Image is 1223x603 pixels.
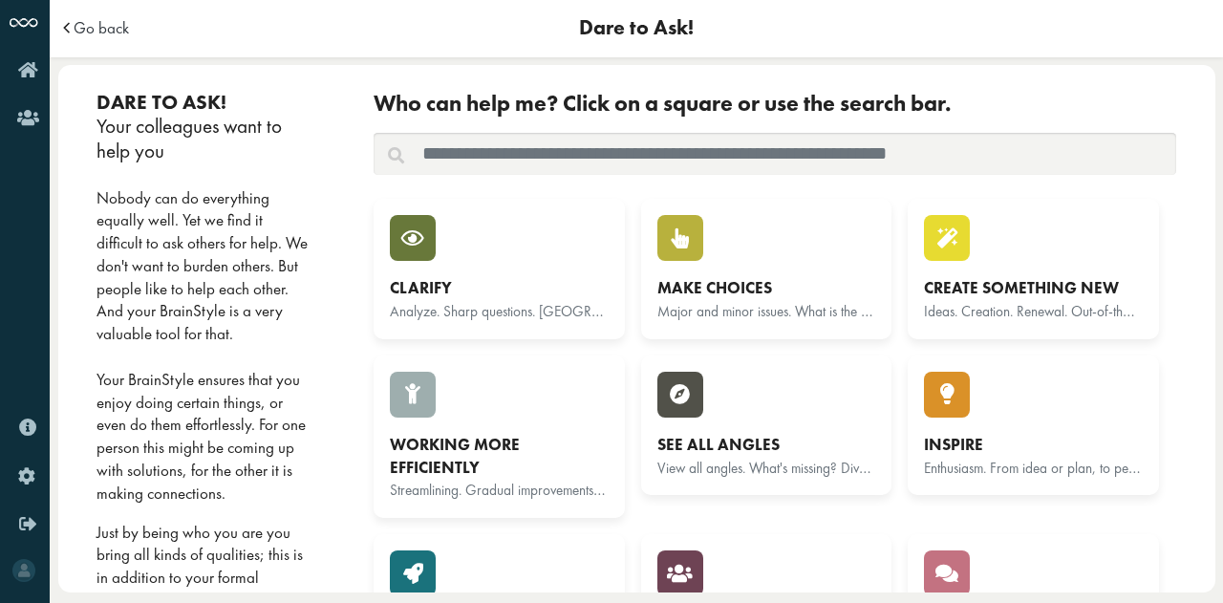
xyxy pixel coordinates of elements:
[924,434,1143,457] div: Inspire
[74,20,129,36] a: Go back
[374,90,1176,117] div: Who can help me? Click on a square or use the search bar.
[657,300,965,321] small: Major and minor issues. What is the goal? What's in it?
[97,114,311,162] div: Your colleagues want to help you
[390,277,609,300] div: Clarify
[657,277,876,300] div: Make choices
[390,300,822,321] small: Analyze. Sharp questions. [GEOGRAPHIC_DATA]. [GEOGRAPHIC_DATA].
[924,277,1143,300] div: Create something new
[390,479,694,500] small: Streamlining. Gradual improvements. Smart processes.
[657,457,1109,478] small: View all angles. What's missing? Diversity in thinking styles. Hard and soft factors.
[390,434,609,480] div: Working more efficiently
[97,187,311,506] div: Nobody can do everything equally well. Yet we find it difficult to ask others for help. We don't ...
[97,90,311,115] div: Dare to ask!
[924,300,1160,321] small: Ideas. Creation. Renewal. Out-of-the-box.
[657,434,876,457] div: See all angles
